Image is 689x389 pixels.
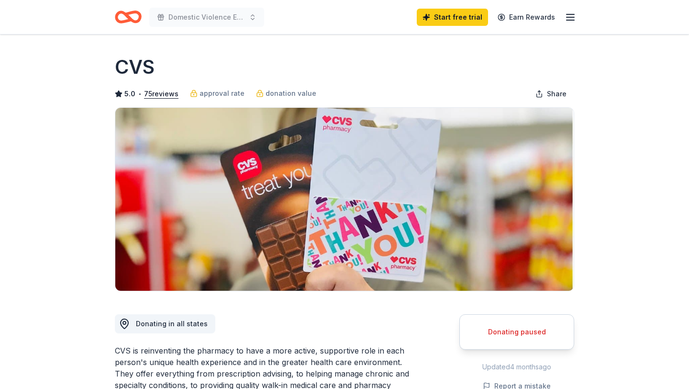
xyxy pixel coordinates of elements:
img: Image for CVS [115,108,574,291]
span: • [138,90,142,98]
span: 5.0 [124,88,135,100]
div: Donating paused [471,326,562,338]
button: 75reviews [144,88,178,100]
a: Earn Rewards [492,9,561,26]
span: Donating in all states [136,320,208,328]
span: donation value [266,88,316,99]
span: Share [547,88,567,100]
a: donation value [256,88,316,99]
div: Updated 4 months ago [459,361,574,373]
button: Share [528,84,574,103]
a: Start free trial [417,9,488,26]
a: Home [115,6,142,28]
button: Domestic Violence Event [149,8,264,27]
span: approval rate [200,88,244,99]
a: approval rate [190,88,244,99]
span: Domestic Violence Event [168,11,245,23]
h1: CVS [115,54,155,80]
